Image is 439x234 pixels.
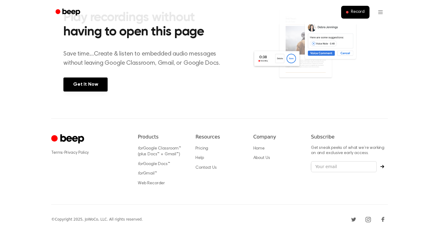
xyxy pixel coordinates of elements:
[51,6,86,18] a: Beep
[51,217,143,222] div: © Copyright 2025, JoWoCo, LLC. All rights reserved.
[311,161,377,173] input: Your email
[351,9,365,15] span: Record
[373,5,388,20] button: Open menu
[349,214,359,224] a: Twitter
[138,171,157,176] a: forGmail™
[138,133,186,141] h6: Products
[341,6,369,19] button: Record
[64,151,89,155] a: Privacy Policy
[138,146,143,151] i: for
[311,133,388,141] h6: Subscribe
[51,150,128,156] div: ·
[51,151,63,155] a: Terms
[195,133,243,141] h6: Resources
[138,181,165,185] a: Web Recorder
[138,171,143,176] i: for
[377,165,388,168] button: Subscribe
[253,146,265,151] a: Home
[63,11,228,40] h2: Play recordings without having to open this page
[63,49,228,68] p: Save time....Create & listen to embedded audio messages without leaving Google Classroom, Gmail, ...
[195,146,208,151] a: Pricing
[51,133,86,145] a: Cruip
[138,146,181,157] a: forGoogle Classroom™ (plus Docs™ + Gmail™)
[195,166,216,170] a: Contact Us
[253,156,270,160] a: About Us
[311,146,388,156] p: Get sneak peeks of what we’re working on and exclusive early access.
[195,156,204,160] a: Help
[378,214,388,224] a: Facebook
[63,77,108,92] a: Get It Now
[138,162,143,166] i: for
[253,133,301,141] h6: Company
[252,9,376,91] img: Voice Comments on Docs and Recording Widget
[138,162,170,166] a: forGoogle Docs™
[363,214,373,224] a: Instagram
